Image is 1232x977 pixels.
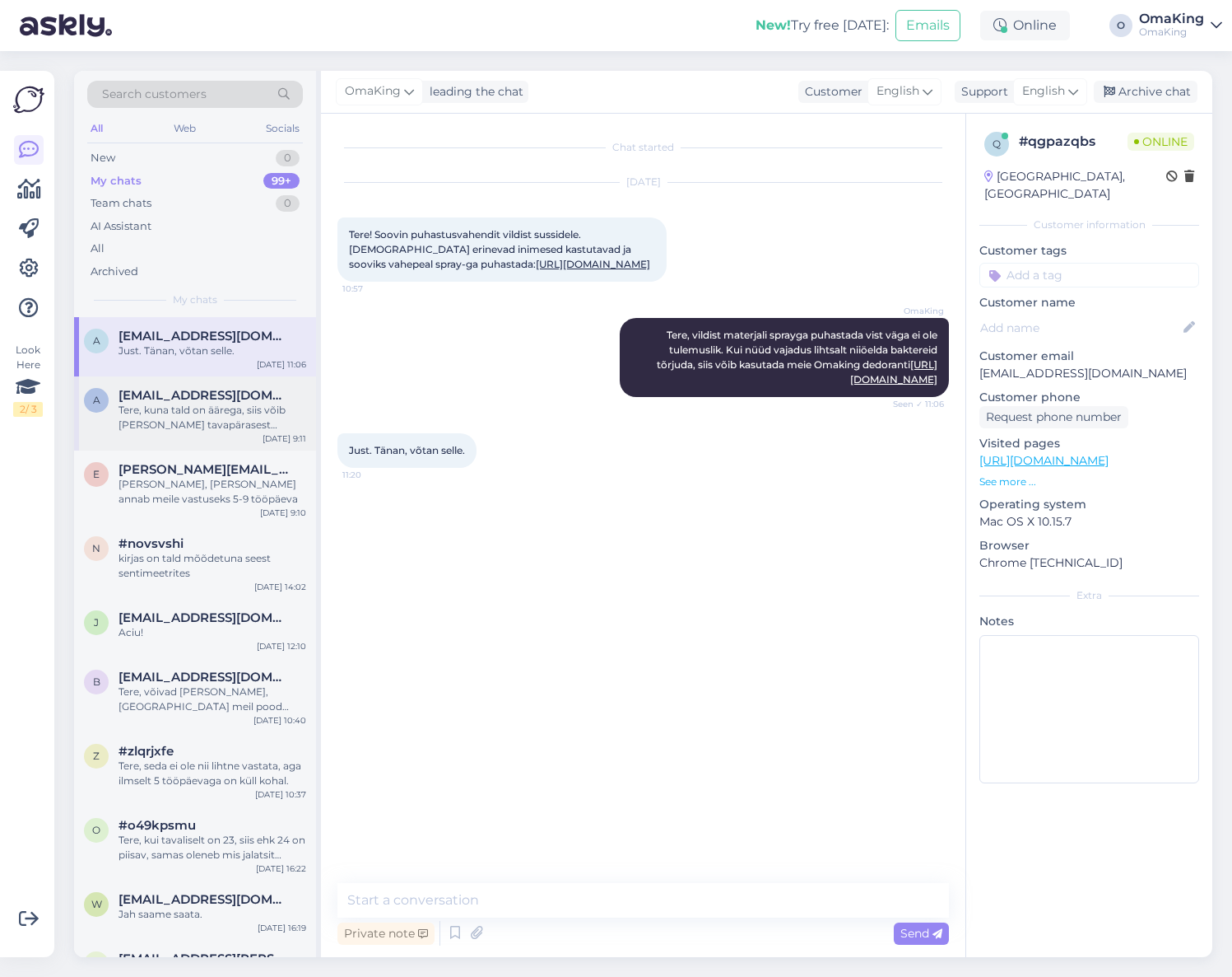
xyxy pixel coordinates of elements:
span: elinor.brook@outlook.com [119,462,290,477]
span: My chats [173,292,217,307]
input: Add name [980,319,1180,337]
div: [DATE] 10:37 [255,788,306,801]
a: [URL][DOMAIN_NAME] [536,258,650,270]
div: Chat started [337,140,949,155]
input: Add a tag [979,263,1199,287]
span: jurgutee@gmail.com [119,610,290,625]
div: Tere, kuna tald on äärega, siis võib [PERSON_NAME] tavapärasest suurem number. [119,403,306,432]
p: Customer phone [979,389,1199,406]
div: Look Here [13,343,43,417]
span: o [92,824,100,836]
div: Jah saame saata. [119,907,306,922]
span: wendytniyol@gmail.com [119,892,290,907]
span: Search customers [102,86,207,103]
div: O [1109,14,1132,37]
div: Archived [91,264,138,280]
span: 10:57 [342,283,404,295]
div: Web [170,118,199,139]
div: [DATE] 12:10 [257,640,306,652]
p: Notes [979,613,1199,630]
span: a [93,394,100,406]
p: Operating system [979,496,1199,513]
div: Tere, seda ei ole nii lihtne vastata, aga ilmselt 5 tööpäevaga on küll kohal. [119,759,306,788]
div: 99+ [263,173,300,189]
p: Visited pages [979,435,1199,452]
p: Customer tags [979,242,1199,259]
div: AI Assistant [91,218,151,235]
button: Emails [895,10,960,41]
span: OmaKing [882,305,944,317]
div: 2 / 3 [13,402,43,417]
span: b [93,675,100,688]
div: Try free [DATE]: [755,16,889,35]
div: [DATE] 10:40 [253,714,306,727]
span: Just. Tänan, võtan selle. [349,444,465,456]
span: bluiv91@gmail.com [119,670,290,685]
div: Archive chat [1094,81,1197,103]
span: Seen ✓ 11:06 [882,398,944,410]
div: Customer [798,83,862,101]
div: Team chats [91,195,151,212]
div: 0 [276,150,300,166]
div: Customer information [979,217,1199,232]
span: n [92,542,100,554]
span: Online [1127,133,1194,151]
div: [GEOGRAPHIC_DATA], [GEOGRAPHIC_DATA] [984,168,1166,203]
span: Tere, vildist materjali sprayga puhastada vist väga ei ole tulemuslik. Kui nüüd vajadus lihtsalt ... [657,329,940,386]
div: leading the chat [423,83,523,101]
div: Online [980,11,1070,40]
div: New [91,150,115,166]
span: Send [900,926,942,941]
span: #o49kpsmu [119,818,196,833]
span: kask.marianne@gmail.com [119,951,290,966]
span: e [93,468,100,480]
a: OmaKingOmaKing [1139,12,1222,39]
div: [PERSON_NAME], [PERSON_NAME] annab meile vastuseks 5-9 tööpäeva [119,477,306,507]
span: a [93,334,100,347]
div: [DATE] 16:19 [258,922,306,934]
p: Customer email [979,348,1199,365]
div: All [87,118,106,139]
span: armin@sevensundays.ee [119,329,290,344]
p: Customer name [979,294,1199,311]
span: #zlqrjxfe [119,744,174,759]
div: # qgpazqbs [1019,132,1127,152]
div: [DATE] 11:06 [257,358,306,371]
span: z [93,750,100,762]
div: Support [955,83,1008,101]
a: [URL][DOMAIN_NAME] [979,453,1109,468]
div: OmaKing [1139,12,1204,26]
div: All [91,241,105,257]
span: j [94,616,99,629]
div: [DATE] 9:10 [260,507,306,519]
div: Tere, võivad [PERSON_NAME], [GEOGRAPHIC_DATA] meil pood Telliskivis, seal saaksite ka proovida kohe. [119,685,306,714]
p: [EMAIL_ADDRESS][DOMAIN_NAME] [979,365,1199,382]
p: See more ... [979,474,1199,489]
div: [DATE] 16:22 [256,862,306,875]
div: Aciu! [119,625,306,640]
div: Tere, kui tavaliselt on 23, siis ehk 24 on piisav, samas oleneb mis jalatsit soovite osta. Meil o... [119,833,306,862]
div: OmaKing [1139,26,1204,39]
span: 11:20 [342,469,404,481]
div: Extra [979,588,1199,603]
div: Request phone number [979,406,1128,428]
span: #novsvshi [119,536,184,551]
div: Private note [337,923,435,945]
img: Askly Logo [13,84,44,115]
div: [DATE] 9:11 [263,432,306,445]
span: q [993,138,1001,150]
div: Socials [263,118,303,139]
div: kirjas on tald mõõdetuna seest sentimeetrites [119,551,306,581]
span: Tere! Soovin puhastusvahendit vildist sussidele. [DEMOGRAPHIC_DATA] erinevad inimesed kastutavad ... [349,228,650,270]
div: 0 [276,195,300,212]
p: Chrome [TECHNICAL_ID] [979,554,1199,572]
span: annelehtmae77@gmail.com [119,388,290,403]
p: Mac OS X 10.15.7 [979,513,1199,531]
b: New! [755,17,791,33]
span: English [1022,82,1065,101]
span: w [91,898,102,910]
div: [DATE] 14:02 [254,581,306,593]
div: My chats [91,173,142,189]
span: OmaKing [345,82,401,101]
span: English [876,82,919,101]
